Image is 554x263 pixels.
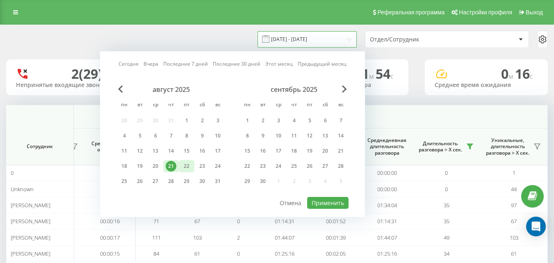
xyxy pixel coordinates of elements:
[317,130,333,142] div: сб 13 сент. 2025 г.
[71,66,114,82] div: 2 (29)%
[181,130,192,141] div: 8
[273,146,284,156] div: 17
[361,197,413,213] td: 01:34:04
[91,140,129,153] span: Среднее время ожидания
[239,85,349,94] div: сентябрь 2025
[119,176,130,187] div: 25
[258,146,268,156] div: 16
[116,130,132,142] div: пн 4 авг. 2025 г.
[166,146,176,156] div: 14
[196,99,208,112] abbr: суббота
[304,115,315,126] div: 5
[237,250,240,257] span: 0
[197,161,207,172] div: 23
[119,146,130,156] div: 11
[163,145,179,157] div: чт 14 авг. 2025 г.
[310,213,361,229] td: 00:01:52
[511,250,517,257] span: 61
[511,185,517,193] span: 44
[149,99,162,112] abbr: среда
[11,234,50,241] span: [PERSON_NAME]
[530,72,533,81] span: c
[239,175,255,188] div: пн 29 сент. 2025 г.
[210,114,226,127] div: вс 3 авг. 2025 г.
[181,146,192,156] div: 15
[148,175,163,188] div: ср 27 авг. 2025 г.
[242,176,253,187] div: 29
[271,160,286,172] div: ср 24 сент. 2025 г.
[370,36,468,43] div: Отдел/Сотрудник
[144,60,158,68] a: Вчера
[271,130,286,142] div: ср 10 сент. 2025 г.
[166,176,176,187] div: 28
[194,114,210,127] div: сб 2 авг. 2025 г.
[212,176,223,187] div: 31
[320,146,331,156] div: 20
[148,160,163,172] div: ср 20 авг. 2025 г.
[361,246,413,262] td: 01:25:16
[165,99,177,112] abbr: четверг
[320,130,331,141] div: 13
[118,99,130,112] abbr: понедельник
[273,130,284,141] div: 10
[13,143,66,150] span: Сотрудник
[166,130,176,141] div: 7
[150,161,161,172] div: 20
[16,82,119,89] div: Непринятые входящие звонки
[153,250,159,257] span: 84
[335,130,346,141] div: 14
[210,145,226,157] div: вс 17 авг. 2025 г.
[134,99,146,112] abbr: вторник
[116,160,132,172] div: пн 18 авг. 2025 г.
[317,114,333,127] div: сб 6 сент. 2025 г.
[377,9,445,16] span: Реферальная программа
[444,250,449,257] span: 34
[298,60,347,68] a: Предыдущий месяц
[289,146,299,156] div: 18
[163,130,179,142] div: чт 7 авг. 2025 г.
[361,181,413,197] td: 00:00:00
[84,213,136,229] td: 00:00:16
[152,234,161,241] span: 111
[484,137,531,156] span: Уникальные, длительность разговора > Х сек.
[367,137,406,156] span: Среднедневная длительность разговора
[210,175,226,188] div: вс 31 авг. 2025 г.
[317,145,333,157] div: сб 20 сент. 2025 г.
[526,217,546,236] div: Open Intercom Messenger
[286,114,302,127] div: чт 4 сент. 2025 г.
[302,160,317,172] div: пт 26 сент. 2025 г.
[275,197,306,209] button: Отмена
[369,72,376,81] span: м
[116,85,226,94] div: август 2025
[302,145,317,157] div: пт 19 сент. 2025 г.
[194,130,210,142] div: сб 9 авг. 2025 г.
[258,130,268,141] div: 9
[255,130,271,142] div: вт 9 сент. 2025 г.
[150,146,161,156] div: 13
[194,160,210,172] div: сб 23 авг. 2025 г.
[317,160,333,172] div: сб 27 сент. 2025 г.
[84,246,136,262] td: 00:00:15
[361,165,413,181] td: 00:00:00
[135,176,145,187] div: 26
[132,130,148,142] div: вт 5 авг. 2025 г.
[302,130,317,142] div: пт 12 сент. 2025 г.
[11,217,50,225] span: [PERSON_NAME]
[135,161,145,172] div: 19
[241,99,253,112] abbr: понедельник
[362,65,376,82] span: 1
[11,169,14,176] span: 0
[510,234,518,241] span: 103
[197,115,207,126] div: 2
[286,145,302,157] div: чт 18 сент. 2025 г.
[135,130,145,141] div: 5
[148,145,163,157] div: ср 13 авг. 2025 г.
[194,175,210,188] div: сб 30 авг. 2025 г.
[361,213,413,229] td: 01:14:31
[459,9,512,16] span: Настройки профиля
[258,115,268,126] div: 2
[271,114,286,127] div: ср 3 сент. 2025 г.
[288,99,300,112] abbr: четверг
[513,169,515,176] span: 1
[181,161,192,172] div: 22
